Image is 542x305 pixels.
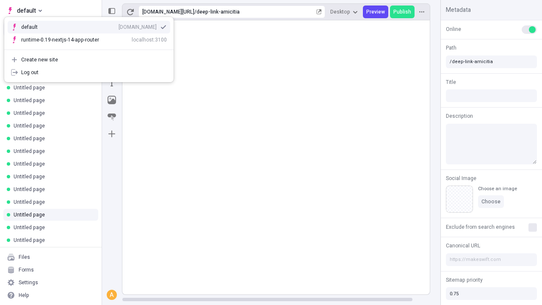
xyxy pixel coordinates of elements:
[14,122,91,129] div: Untitled page
[14,84,91,91] div: Untitled page
[366,8,385,15] span: Preview
[104,92,119,108] button: Image
[478,195,504,208] button: Choose
[104,75,119,91] button: Text
[19,279,38,286] div: Settings
[393,8,411,15] span: Publish
[446,253,537,266] input: https://makeswift.com
[14,186,91,193] div: Untitled page
[21,36,99,43] div: runtime-0.19-nextjs-14-app-router
[14,110,91,116] div: Untitled page
[196,8,315,15] div: deep-link-amicitia
[446,25,461,33] span: Online
[110,291,114,300] span: A
[446,276,483,284] span: Sitemap priority
[478,186,517,192] div: Choose an image
[446,175,476,182] span: Social Image
[19,292,29,299] div: Help
[446,223,515,231] span: Exclude from search engines
[481,198,501,205] span: Choose
[4,17,174,50] div: Suggestions
[446,78,456,86] span: Title
[119,24,157,30] div: [DOMAIN_NAME]
[446,112,473,120] span: Description
[14,135,91,142] div: Untitled page
[14,97,91,104] div: Untitled page
[14,199,91,205] div: Untitled page
[446,242,480,250] span: Canonical URL
[142,8,194,15] div: [URL][DOMAIN_NAME]
[327,6,361,18] button: Desktop
[390,6,415,18] button: Publish
[17,6,36,16] span: default
[104,109,119,125] button: Button
[363,6,388,18] button: Preview
[14,148,91,155] div: Untitled page
[14,211,91,218] div: Untitled page
[132,36,167,43] div: localhost:3100
[19,254,30,261] div: Files
[14,161,91,167] div: Untitled page
[19,266,34,273] div: Forms
[446,44,456,52] span: Path
[194,8,196,15] div: /
[21,24,51,30] div: default
[14,237,91,244] div: Untitled page
[14,224,91,231] div: Untitled page
[3,4,45,17] button: Select site
[14,173,91,180] div: Untitled page
[330,8,350,15] span: Desktop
